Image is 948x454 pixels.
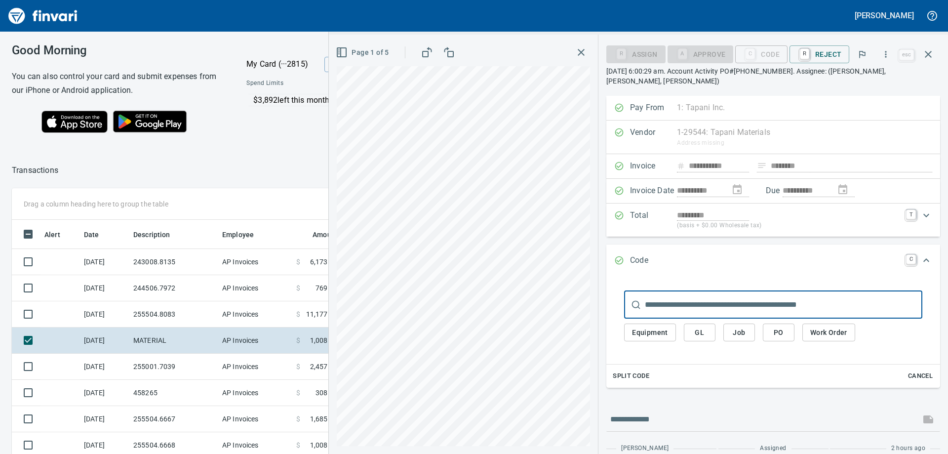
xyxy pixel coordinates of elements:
[218,249,292,275] td: AP Invoices
[760,444,786,454] span: Assigned
[906,254,916,264] a: C
[621,444,669,454] span: [PERSON_NAME]
[222,229,254,241] span: Employee
[80,301,129,328] td: [DATE]
[300,229,338,241] span: Amount
[851,43,873,65] button: Flag
[606,245,940,277] div: Expand
[296,388,300,398] span: $
[797,46,841,63] span: Reject
[723,324,755,342] button: Job
[246,58,320,70] p: My Card (···2815)
[668,49,734,58] div: Coding Required
[218,380,292,406] td: AP Invoices
[334,43,393,62] button: Page 1 of 5
[338,46,389,59] span: Page 1 of 5
[12,70,222,97] h6: You can also control your card and submit expenses from our iPhone or Android application.
[899,49,914,60] a: esc
[222,229,267,241] span: Employee
[875,43,897,65] button: More
[897,42,940,66] span: Close invoice
[306,309,338,319] span: 11,177.20
[80,354,129,380] td: [DATE]
[906,209,916,219] a: T
[800,48,809,59] a: R
[218,406,292,432] td: AP Invoices
[630,209,677,231] p: Total
[313,229,338,241] span: Amount
[296,335,300,345] span: $
[613,371,649,382] span: Split Code
[316,388,338,398] span: 308.53
[310,440,338,450] span: 1,008.00
[253,94,453,106] p: $3,892 left this month
[80,249,129,275] td: [DATE]
[12,165,58,176] nav: breadcrumb
[891,444,925,454] span: 2 hours ago
[218,354,292,380] td: AP Invoices
[855,10,914,21] h5: [PERSON_NAME]
[129,328,218,354] td: MATERIAL
[802,324,855,342] button: Work Order
[310,414,338,424] span: 1,685.39
[324,57,369,72] button: Lock Card
[684,324,715,342] button: GL
[108,105,193,138] img: Get it on Google Play
[296,414,300,424] span: $
[296,257,300,267] span: $
[296,440,300,450] span: $
[677,221,900,231] p: (basis + $0.00 Wholesale tax)
[24,199,168,209] p: Drag a column heading here to group the table
[218,328,292,354] td: AP Invoices
[606,277,940,388] div: Expand
[133,229,183,241] span: Description
[296,362,300,371] span: $
[810,327,847,339] span: Work Order
[218,275,292,301] td: AP Invoices
[296,309,300,319] span: $
[692,327,708,339] span: GL
[80,275,129,301] td: [DATE]
[84,229,99,241] span: Date
[84,229,112,241] span: Date
[771,327,787,339] span: PO
[80,380,129,406] td: [DATE]
[606,204,940,237] div: Expand
[632,327,668,339] span: Equipment
[790,45,849,63] button: RReject
[907,371,934,382] span: Cancel
[310,362,338,371] span: 2,457.00
[129,249,218,275] td: 243008.8135
[129,301,218,328] td: 255504.8083
[6,4,80,28] img: Finvari
[44,229,73,241] span: Alert
[218,301,292,328] td: AP Invoices
[129,380,218,406] td: 458265
[80,328,129,354] td: [DATE]
[41,111,108,133] img: Download on the App Store
[735,49,788,58] div: Code
[12,43,222,57] h3: Good Morning
[763,324,794,342] button: PO
[296,283,300,293] span: $
[731,327,747,339] span: Job
[129,406,218,432] td: 255504.6667
[129,275,218,301] td: 244506.7972
[316,283,338,293] span: 769.60
[238,106,454,116] p: Online allowed
[44,229,60,241] span: Alert
[630,254,677,267] p: Code
[606,49,665,58] div: Assign
[133,229,170,241] span: Description
[606,66,940,86] p: [DATE] 6:00:29 am. Account Activity PO#[PHONE_NUMBER]. Assignee: ([PERSON_NAME], [PERSON_NAME], [...
[129,354,218,380] td: 255001.7039
[246,79,368,88] span: Spend Limits
[905,369,936,384] button: Cancel
[610,369,652,384] button: Split Code
[310,257,338,267] span: 6,173.22
[310,335,338,345] span: 1,008.00
[624,324,676,342] button: Equipment
[852,8,916,23] button: [PERSON_NAME]
[80,406,129,432] td: [DATE]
